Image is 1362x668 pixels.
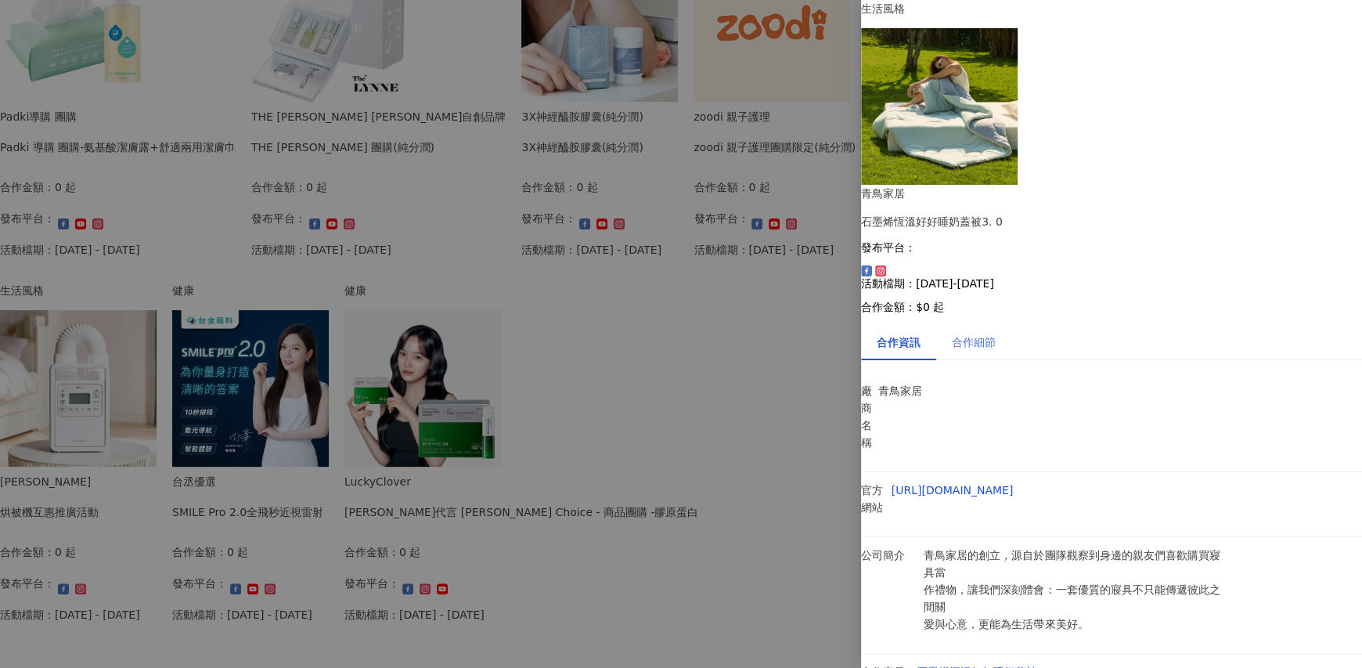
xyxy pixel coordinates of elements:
img: 石墨烯恆溫好好睡奶蓋被3. 0 [861,28,1018,185]
p: 發布平台： [861,241,1362,254]
div: 石墨烯恆溫好好睡奶蓋被3. 0 [861,213,1362,230]
div: 青鳥家居 [861,185,1362,202]
p: 活動檔期：[DATE]-[DATE] [861,277,1362,290]
p: 合作金額： $0 起 [861,301,1362,313]
div: 合作資訊 [877,334,921,351]
p: 青⿃家居的創立，源⾃於團隊觀察到⾝邊的親友們喜歡購買寢具當 作禮物，讓我們深刻體會：⼀套優質的寢具不只能傳遞彼此之間關 愛與⼼意，更能為⽣活帶來美好。 [924,547,1230,633]
p: 青鳥家居 [878,382,957,399]
p: 廠商名稱 [861,382,870,451]
div: 合作細節 [952,334,996,351]
p: 官方網站 [861,482,884,516]
p: 公司簡介 [861,547,916,564]
a: [URL][DOMAIN_NAME] [892,484,1014,496]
